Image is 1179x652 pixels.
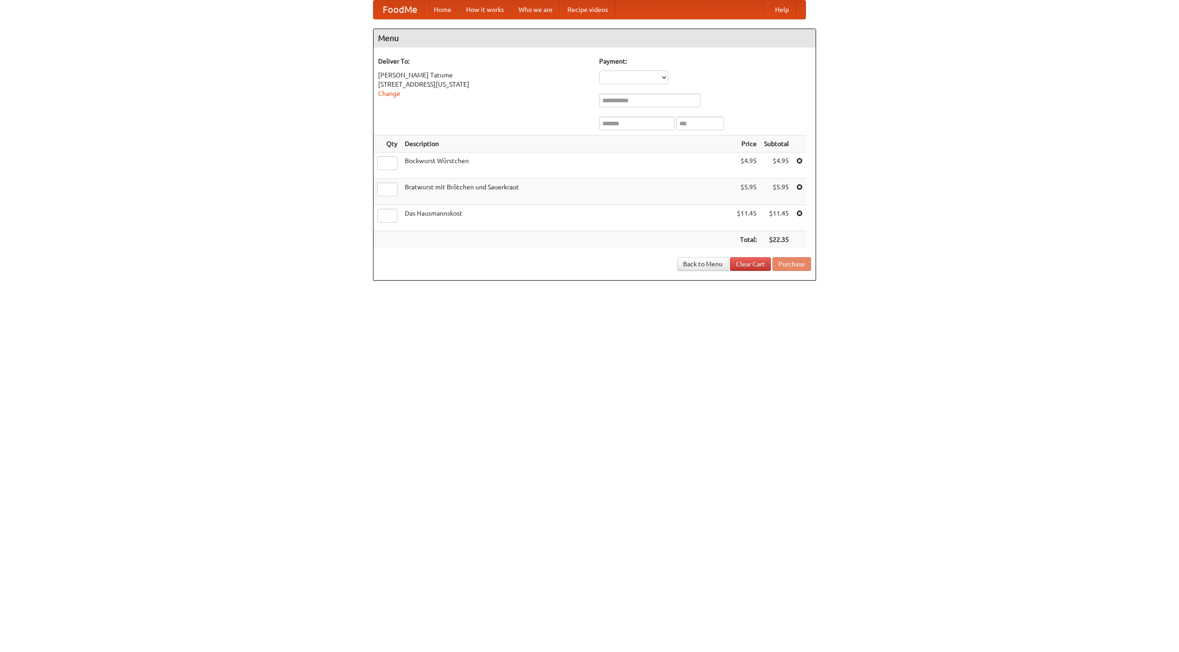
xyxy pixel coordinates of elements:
[459,0,511,19] a: How it works
[733,179,760,205] td: $5.95
[374,29,816,47] h4: Menu
[401,135,733,153] th: Description
[760,135,793,153] th: Subtotal
[733,135,760,153] th: Price
[374,0,426,19] a: FoodMe
[760,179,793,205] td: $5.95
[378,80,590,89] div: [STREET_ADDRESS][US_STATE]
[426,0,459,19] a: Home
[760,231,793,248] th: $22.35
[760,153,793,179] td: $4.95
[733,231,760,248] th: Total:
[733,205,760,231] td: $11.45
[401,153,733,179] td: Bockwurst Würstchen
[768,0,796,19] a: Help
[560,0,615,19] a: Recipe videos
[378,90,400,97] a: Change
[772,257,811,271] button: Purchase
[401,179,733,205] td: Bratwurst mit Brötchen und Sauerkraut
[374,135,401,153] th: Qty
[599,57,811,66] h5: Payment:
[760,205,793,231] td: $11.45
[677,257,729,271] a: Back to Menu
[378,70,590,80] div: [PERSON_NAME] Tatume
[378,57,590,66] h5: Deliver To:
[730,257,771,271] a: Clear Cart
[733,153,760,179] td: $4.95
[511,0,560,19] a: Who we are
[401,205,733,231] td: Das Hausmannskost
